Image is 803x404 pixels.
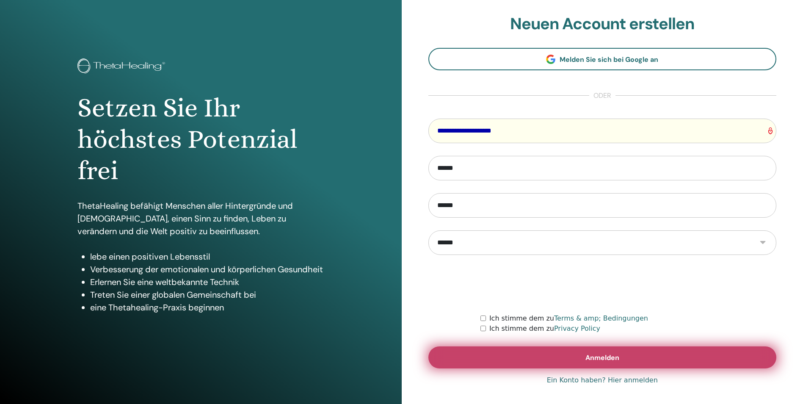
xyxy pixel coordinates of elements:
[538,268,667,301] iframe: reCAPTCHA
[90,276,324,288] li: Erlernen Sie eine weltbekannte Technik
[585,353,619,362] span: Anmelden
[77,92,324,187] h1: Setzen Sie Ihr höchstes Potenzial frei
[560,55,658,64] span: Melden Sie sich bei Google an
[489,313,648,324] label: Ich stimme dem zu
[428,346,777,368] button: Anmelden
[554,314,648,322] a: Terms & amp; Bedingungen
[547,375,658,385] a: Ein Konto haben? Hier anmelden
[428,14,777,34] h2: Neuen Account erstellen
[90,301,324,314] li: eine Thetahealing-Praxis beginnen
[554,324,600,332] a: Privacy Policy
[428,48,777,70] a: Melden Sie sich bei Google an
[489,324,600,334] label: Ich stimme dem zu
[90,250,324,263] li: lebe einen positiven Lebensstil
[589,91,615,101] span: oder
[90,288,324,301] li: Treten Sie einer globalen Gemeinschaft bei
[90,263,324,276] li: Verbesserung der emotionalen und körperlichen Gesundheit
[77,199,324,238] p: ThetaHealing befähigt Menschen aller Hintergründe und [DEMOGRAPHIC_DATA], einen Sinn zu finden, L...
